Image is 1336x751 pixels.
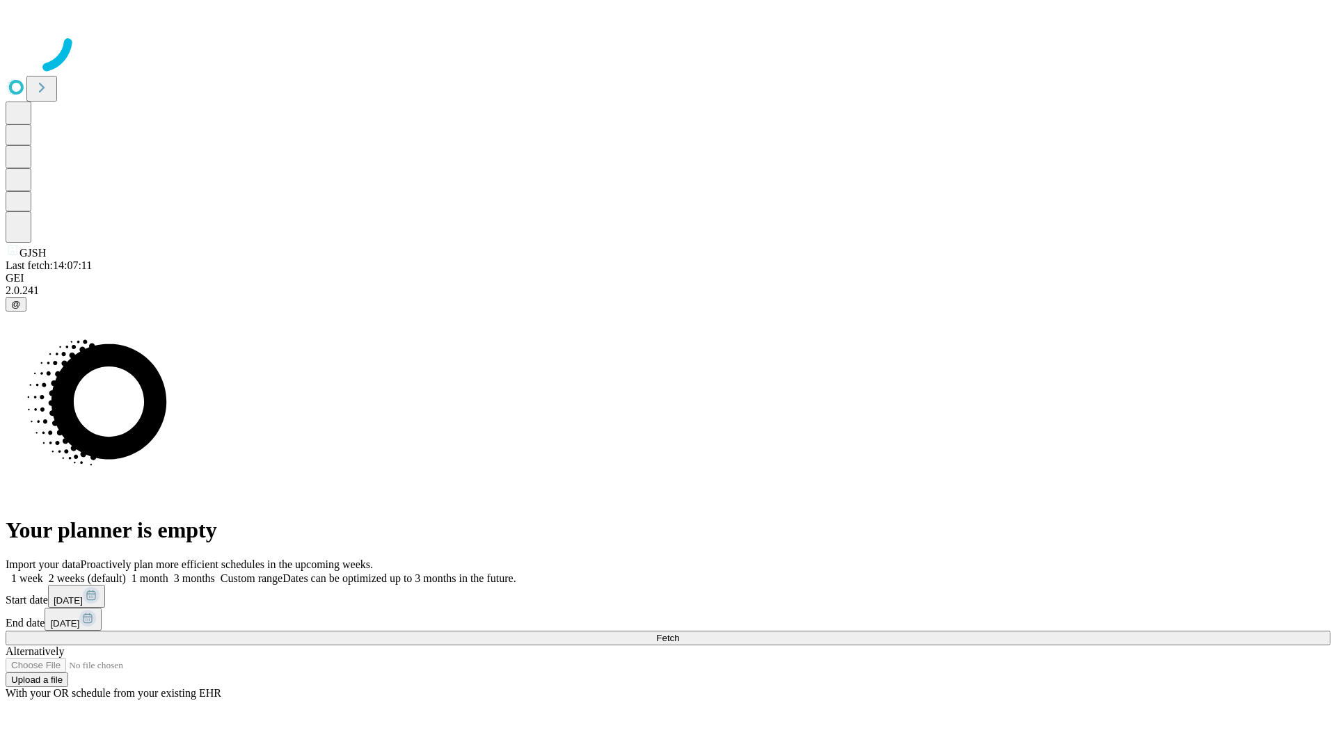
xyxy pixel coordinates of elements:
[6,297,26,312] button: @
[49,572,126,584] span: 2 weeks (default)
[81,558,373,570] span: Proactively plan more efficient schedules in the upcoming weeks.
[11,572,43,584] span: 1 week
[6,585,1330,608] div: Start date
[6,259,92,271] span: Last fetch: 14:07:11
[132,572,168,584] span: 1 month
[283,572,516,584] span: Dates can be optimized up to 3 months in the future.
[11,299,21,309] span: @
[656,633,679,643] span: Fetch
[6,284,1330,297] div: 2.0.241
[6,645,64,657] span: Alternatively
[6,608,1330,631] div: End date
[50,618,79,629] span: [DATE]
[6,631,1330,645] button: Fetch
[6,272,1330,284] div: GEI
[19,247,46,259] span: GJSH
[54,595,83,606] span: [DATE]
[6,558,81,570] span: Import your data
[6,517,1330,543] h1: Your planner is empty
[174,572,215,584] span: 3 months
[48,585,105,608] button: [DATE]
[45,608,102,631] button: [DATE]
[6,687,221,699] span: With your OR schedule from your existing EHR
[6,672,68,687] button: Upload a file
[221,572,283,584] span: Custom range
